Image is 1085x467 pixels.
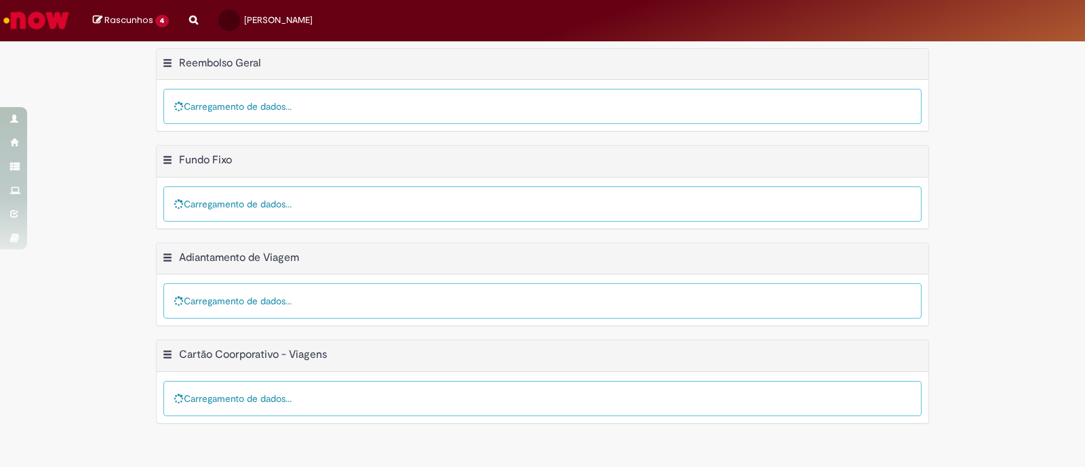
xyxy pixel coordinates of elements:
a: Rascunhos [93,14,169,27]
button: Cartão Coorporativo - Viagens Menu de contexto [162,348,173,365]
span: Rascunhos [104,14,153,26]
div: Carregamento de dados... [163,186,922,222]
h2: Cartão Coorporativo - Viagens [179,348,327,362]
button: Fundo Fixo Menu de contexto [162,153,173,171]
div: Carregamento de dados... [163,283,922,319]
button: Reembolso Geral Menu de contexto [162,56,173,74]
div: Carregamento de dados... [163,89,922,124]
span: 4 [155,15,169,27]
img: ServiceNow [1,7,71,34]
button: Adiantamento de Viagem Menu de contexto [162,251,173,268]
h2: Adiantamento de Viagem [179,251,299,264]
h2: Fundo Fixo [179,153,232,167]
h2: Reembolso Geral [179,56,261,70]
span: [PERSON_NAME] [244,14,313,26]
div: Carregamento de dados... [163,381,922,416]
